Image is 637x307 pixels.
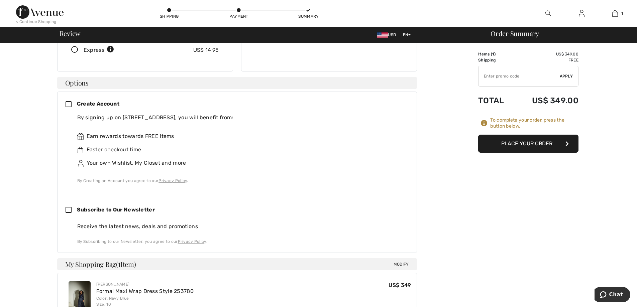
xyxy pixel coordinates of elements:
[492,52,494,56] span: 1
[77,132,403,140] div: Earn rewards towards FREE items
[490,117,578,129] div: To complete your order, press the button below.
[77,206,155,213] span: Subscribe to Our Newsletter
[77,114,403,122] div: By signing up on [STREET_ADDRESS], you will benefit from:
[77,239,409,245] div: By Subscribing to our Newsletter, you agree to our .
[178,239,206,244] a: Privacy Policy
[77,178,403,184] div: By Creating an Account you agree to our .
[193,46,219,54] div: US$ 14.95
[612,9,618,17] img: My Bag
[514,51,578,57] td: US$ 349.00
[57,258,417,270] h4: My Shopping Bag
[560,73,573,79] span: Apply
[96,281,194,287] div: [PERSON_NAME]
[84,46,114,54] div: Express
[57,77,417,89] h4: Options
[595,287,630,304] iframe: Opens a widget where you can chat to one of our agents
[77,159,403,167] div: Your own Wishlist, My Closet and more
[77,222,409,231] div: Receive the latest news, deals and promotions
[377,32,399,37] span: USD
[514,57,578,63] td: Free
[478,57,514,63] td: Shipping
[389,282,411,288] span: US$ 349
[158,178,187,183] a: Privacy Policy
[478,89,514,112] td: Total
[621,10,623,16] span: 1
[77,146,403,154] div: Faster checkout time
[478,135,578,153] button: Place Your Order
[77,147,84,153] img: faster.svg
[579,9,585,17] img: My Info
[229,13,249,19] div: Payment
[483,30,633,37] div: Order Summary
[77,160,84,167] img: ownWishlist.svg
[545,9,551,17] img: search the website
[118,259,120,268] span: 1
[77,101,119,107] span: Create Account
[159,13,179,19] div: Shipping
[478,51,514,57] td: Items ( )
[60,30,81,37] span: Review
[77,133,84,140] img: rewards.svg
[377,32,388,38] img: US Dollar
[514,89,578,112] td: US$ 349.00
[599,9,631,17] a: 1
[16,19,57,25] div: < Continue Shopping
[479,66,560,86] input: Promo code
[116,260,136,269] span: ( Item)
[403,32,411,37] span: EN
[96,288,194,294] a: Formal Maxi Wrap Dress Style 253780
[298,13,318,19] div: Summary
[16,5,64,19] img: 1ère Avenue
[394,261,409,268] span: Modify
[573,9,590,18] a: Sign In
